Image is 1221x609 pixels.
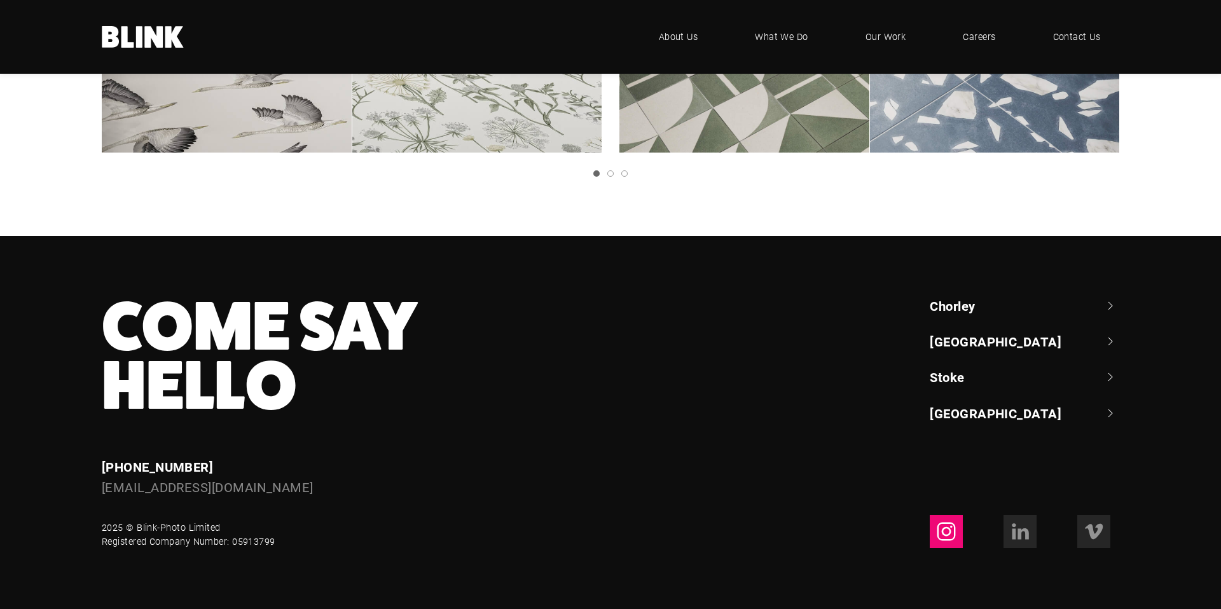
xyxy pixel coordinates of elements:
span: Contact Us [1053,30,1101,44]
a: Our Work [846,18,925,56]
a: [GEOGRAPHIC_DATA] [930,404,1119,422]
a: [EMAIL_ADDRESS][DOMAIN_NAME] [102,479,314,495]
div: 2025 © Blink-Photo Limited Registered Company Number: 05913799 [102,521,275,548]
a: [PHONE_NUMBER] [102,458,213,475]
a: Slide 2 [607,170,614,177]
a: Careers [944,18,1014,56]
a: Home [102,26,184,48]
a: About Us [640,18,717,56]
h3: Come Say Hello [102,297,705,416]
a: Slide 3 [621,170,628,177]
span: About Us [659,30,698,44]
a: Chorley [930,297,1119,315]
a: [GEOGRAPHIC_DATA] [930,332,1119,350]
span: Careers [963,30,995,44]
a: Contact Us [1034,18,1120,56]
span: Our Work [866,30,906,44]
a: Stoke [930,368,1119,386]
span: What We Do [755,30,808,44]
a: What We Do [736,18,827,56]
a: Slide 1 [593,170,600,177]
